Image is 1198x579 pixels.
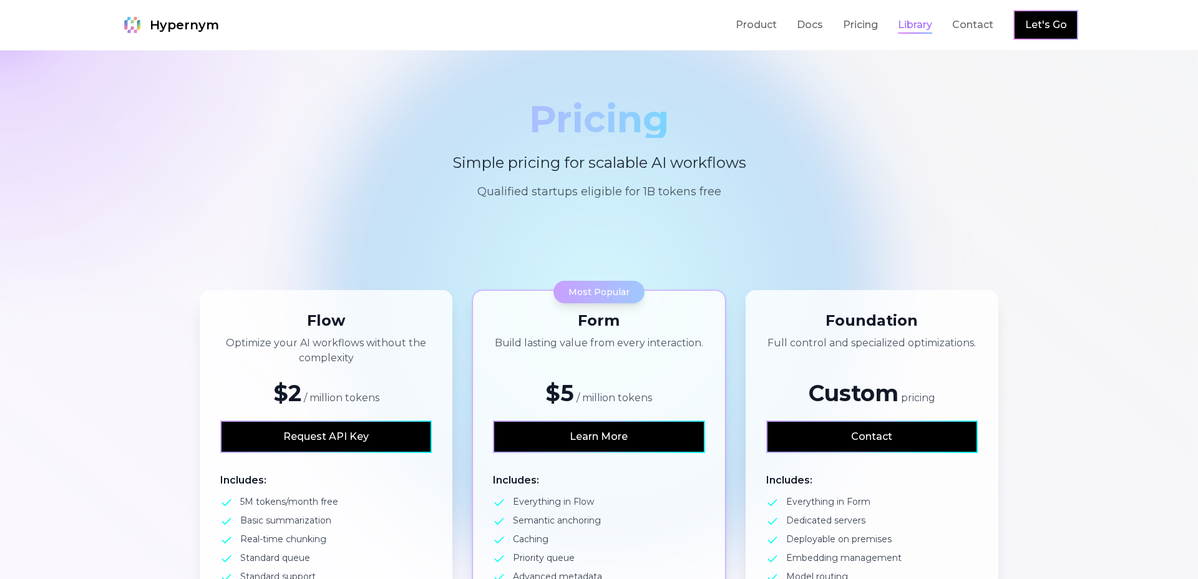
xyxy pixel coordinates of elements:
[304,392,379,404] span: / million tokens
[577,392,652,404] span: / million tokens
[220,336,432,366] p: Optimize your AI workflows without the complexity
[240,552,310,564] span: Standard queue
[240,533,326,545] span: Real-time chunking
[786,552,902,564] span: Embedding management
[240,495,338,508] span: 5M tokens/month free
[120,12,145,37] img: Hypernym Logo
[389,153,809,173] p: Simple pricing for scalable AI workflows
[319,100,879,138] h1: Pricing
[736,17,777,32] a: Product
[150,16,219,34] span: Hypernym
[545,379,574,407] span: $5
[513,514,601,527] span: Semantic anchoring
[220,473,432,488] h4: Includes:
[120,12,219,37] a: Hypernym
[898,17,932,32] a: Library
[766,473,978,488] h4: Includes:
[273,379,301,407] span: $2
[493,311,704,331] h3: Form
[1025,17,1067,32] a: Let's Go
[767,422,976,452] a: Contact
[240,514,331,527] span: Basic summarization
[786,533,892,545] span: Deployable on premises
[513,533,548,545] span: Caching
[901,392,935,404] span: pricing
[513,552,575,564] span: Priority queue
[786,495,870,508] span: Everything in Form
[843,17,878,32] a: Pricing
[222,422,431,452] a: Request API Key
[494,422,703,452] a: Learn More
[493,473,704,488] h4: Includes:
[766,311,978,331] h3: Foundation
[553,281,645,303] div: Most Popular
[220,311,432,331] h3: Flow
[766,336,978,366] p: Full control and specialized optimizations.
[797,17,823,32] a: Docs
[319,183,879,200] p: Qualified startups eligible for 1B tokens free
[493,336,704,366] p: Build lasting value from every interaction.
[786,514,865,527] span: Dedicated servers
[513,495,594,508] span: Everything in Flow
[952,17,993,32] a: Contact
[809,379,898,407] span: Custom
